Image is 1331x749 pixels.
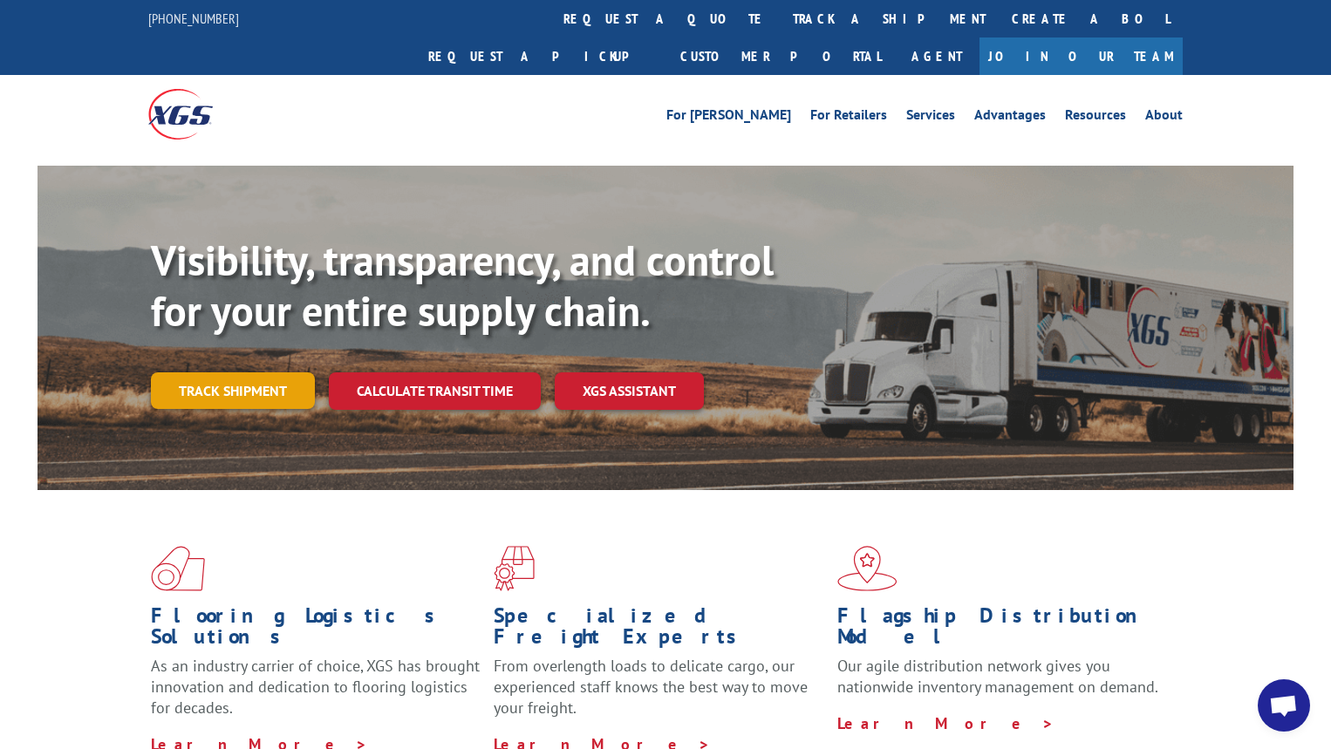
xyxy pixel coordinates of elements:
[151,656,480,718] span: As an industry carrier of choice, XGS has brought innovation and dedication to flooring logistics...
[151,605,481,656] h1: Flooring Logistics Solutions
[151,233,774,337] b: Visibility, transparency, and control for your entire supply chain.
[151,372,315,409] a: Track shipment
[415,37,667,75] a: Request a pickup
[1145,108,1183,127] a: About
[555,372,704,410] a: XGS ASSISTANT
[666,108,791,127] a: For [PERSON_NAME]
[894,37,979,75] a: Agent
[667,37,894,75] a: Customer Portal
[837,546,898,591] img: xgs-icon-flagship-distribution-model-red
[1065,108,1126,127] a: Resources
[1258,679,1310,732] div: Open chat
[151,546,205,591] img: xgs-icon-total-supply-chain-intelligence-red
[494,605,823,656] h1: Specialized Freight Experts
[837,656,1158,697] span: Our agile distribution network gives you nationwide inventory management on demand.
[837,605,1167,656] h1: Flagship Distribution Model
[974,108,1046,127] a: Advantages
[494,546,535,591] img: xgs-icon-focused-on-flooring-red
[148,10,239,27] a: [PHONE_NUMBER]
[810,108,887,127] a: For Retailers
[979,37,1183,75] a: Join Our Team
[329,372,541,410] a: Calculate transit time
[837,713,1055,733] a: Learn More >
[494,656,823,733] p: From overlength loads to delicate cargo, our experienced staff knows the best way to move your fr...
[906,108,955,127] a: Services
